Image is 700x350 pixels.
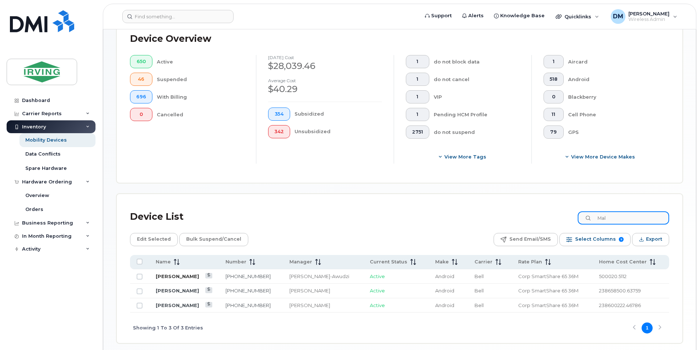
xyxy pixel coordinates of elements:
[575,234,616,245] span: Select Columns
[268,125,290,138] button: 342
[550,76,558,82] span: 518
[599,302,641,308] span: 238600222.46786
[420,8,457,23] a: Support
[136,94,146,100] span: 696
[434,73,520,86] div: do not cancel
[289,302,357,309] div: [PERSON_NAME]
[412,112,423,117] span: 1
[642,322,653,333] button: Page 1
[646,234,662,245] span: Export
[289,287,357,294] div: [PERSON_NAME]
[370,288,385,294] span: Active
[434,108,520,121] div: Pending HCM Profile
[157,73,245,86] div: Suspended
[156,273,199,279] a: [PERSON_NAME]
[489,8,550,23] a: Knowledge Base
[406,125,429,139] button: 2751
[500,12,545,19] span: Knowledge Base
[544,73,564,86] button: 518
[156,288,199,294] a: [PERSON_NAME]
[544,125,564,139] button: 79
[268,55,382,60] h4: [DATE] cost
[289,273,357,280] div: [PERSON_NAME]-Awudzi
[130,207,184,226] div: Device List
[578,211,669,225] input: Search Device List ...
[370,259,407,265] span: Current Status
[122,10,234,23] input: Find something...
[412,59,423,65] span: 1
[406,73,429,86] button: 1
[435,302,454,308] span: Android
[225,259,246,265] span: Number
[130,55,152,68] button: 650
[518,273,578,279] span: Corp SmartShare 65 36M
[568,90,658,103] div: Blackberry
[205,273,212,278] a: View Last Bill
[136,59,146,65] span: 650
[274,111,284,117] span: 354
[274,129,284,135] span: 342
[632,233,669,246] button: Export
[412,76,423,82] span: 1
[468,12,484,19] span: Alerts
[370,273,385,279] span: Active
[613,12,623,21] span: DM
[186,234,241,245] span: Bulk Suspend/Cancel
[268,60,382,72] div: $28,039.46
[475,302,484,308] span: Bell
[475,259,492,265] span: Carrier
[156,302,199,308] a: [PERSON_NAME]
[406,150,520,164] button: View more tags
[551,9,604,24] div: Quicklinks
[268,83,382,95] div: $40.29
[509,234,551,245] span: Send Email/SMS
[435,288,454,294] span: Android
[434,90,520,103] div: VIP
[268,107,290,121] button: 354
[205,287,212,293] a: View Last Bill
[568,55,658,68] div: Aircard
[130,108,152,121] button: 0
[550,129,558,135] span: 79
[225,302,271,308] a: [PHONE_NUMBER]
[133,322,203,333] span: Showing 1 To 3 Of 3 Entries
[568,125,658,139] div: GPS
[518,302,578,308] span: Corp SmartShare 65 36M
[157,108,245,121] div: Cancelled
[606,9,682,24] div: David Muir
[157,55,245,68] div: Active
[130,90,152,103] button: 696
[599,273,627,279] span: 500020.5112
[475,273,484,279] span: Bell
[406,108,429,121] button: 1
[412,129,423,135] span: 2751
[628,17,670,22] span: Wireless Admin
[544,150,657,164] button: View More Device Makes
[130,29,211,48] div: Device Overview
[544,90,564,103] button: 0
[434,125,520,139] div: do not suspend
[225,273,271,279] a: [PHONE_NUMBER]
[406,90,429,103] button: 1
[475,288,484,294] span: Bell
[157,90,245,103] div: With Billing
[156,259,171,265] span: Name
[550,112,558,117] span: 11
[599,259,647,265] span: Home Cost Center
[494,233,558,246] button: Send Email/SMS
[295,107,382,121] div: Subsidized
[457,8,489,23] a: Alerts
[434,55,520,68] div: do not block data
[628,11,670,17] span: [PERSON_NAME]
[559,233,631,246] button: Select Columns 9
[435,273,454,279] span: Android
[435,259,449,265] span: Make
[130,73,152,86] button: 46
[179,233,248,246] button: Bulk Suspend/Cancel
[564,14,591,19] span: Quicklinks
[137,234,171,245] span: Edit Selected
[550,59,558,65] span: 1
[568,108,658,121] div: Cell Phone
[130,233,178,246] button: Edit Selected
[619,237,624,242] span: 9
